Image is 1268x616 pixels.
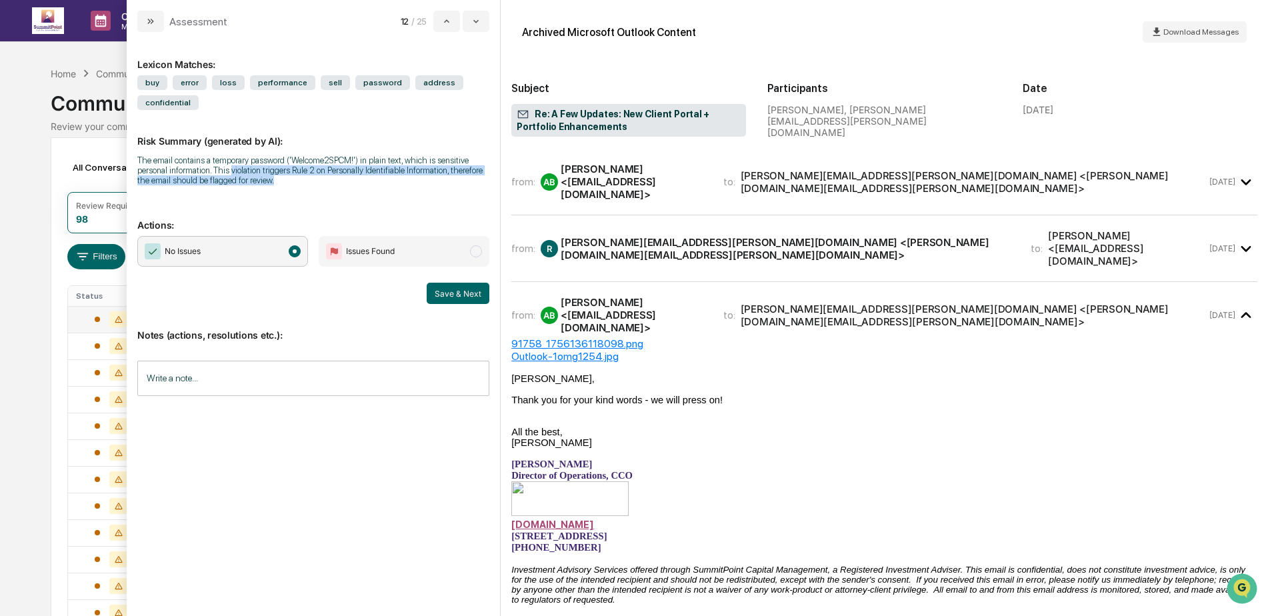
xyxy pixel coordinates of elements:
a: 🗄️Attestations [91,163,171,187]
span: error [173,75,207,90]
div: Archived Microsoft Outlook Content [522,26,696,39]
div: Review Required [76,201,140,211]
div: [PERSON_NAME], [PERSON_NAME][EMAIL_ADDRESS][PERSON_NAME][DOMAIN_NAME] [767,104,1002,138]
h2: Date [1023,82,1257,95]
div: 🔎 [13,195,24,205]
div: R [541,240,558,257]
b: [STREET_ADDRESS] [511,531,607,541]
span: 12 [401,16,409,27]
b: [PERSON_NAME] [511,459,592,469]
b: Director of Operations, CCO [511,470,633,481]
div: 98 [76,213,88,225]
span: from: [511,309,535,321]
div: [PERSON_NAME] <[EMAIL_ADDRESS][DOMAIN_NAME]> [561,296,707,334]
th: Status [68,286,155,306]
div: [PERSON_NAME] <[EMAIL_ADDRESS][DOMAIN_NAME]> [1048,229,1207,267]
p: Risk Summary (generated by AI): [137,119,489,147]
time: Monday, October 6, 2025 at 2:15:13 PM [1209,177,1235,187]
div: [PERSON_NAME] <[EMAIL_ADDRESS][DOMAIN_NAME]> [561,163,707,201]
span: buy [137,75,167,90]
span: Download Messages [1163,27,1239,37]
i: Investment Advisory Services offered through SummitPoint Capital Management, a Registered Investm... [511,565,1251,605]
span: address [415,75,463,90]
span: Re: A Few Updates: New Client Portal + Portfolio Enhancements [517,108,741,133]
img: logo [32,7,64,34]
div: AB [541,173,558,191]
span: confidential [137,95,199,110]
a: Powered byPylon [94,225,161,236]
div: All the best, [511,427,1257,437]
button: Filters [67,244,125,269]
span: Pylon [133,226,161,236]
button: Start new chat [227,106,243,122]
span: sell [321,75,350,90]
span: from: [511,175,535,188]
h2: Subject [511,82,746,95]
span: loss [212,75,245,90]
img: Checkmark [145,243,161,259]
span: to: [1031,242,1043,255]
p: Actions: [137,203,489,231]
div: We're available if you need us! [45,115,169,126]
img: Flag [326,243,342,259]
div: 🗄️ [97,169,107,180]
div: [PERSON_NAME][EMAIL_ADDRESS][PERSON_NAME][DOMAIN_NAME] <[PERSON_NAME][DOMAIN_NAME][EMAIL_ADDRESS]... [561,236,1015,261]
span: to: [723,309,735,321]
time: Wednesday, October 8, 2025 at 10:50:45 AM [1209,310,1235,320]
a: 🖐️Preclearance [8,163,91,187]
div: Communications Archive [51,81,1217,115]
span: No Issues [165,245,201,258]
div: AB [541,307,558,324]
span: password [355,75,410,90]
span: from: [511,242,535,255]
span: Attestations [110,168,165,181]
div: Start new chat [45,102,219,115]
div: Thank you for your kind words - we will press on! [511,395,1257,405]
span: / 25 [411,16,431,27]
a: 🔎Data Lookup [8,188,89,212]
div: 🖐️ [13,169,24,180]
div: The email contains a temporary password ('Welcome2SPCM!') in plain text, which is sensitive perso... [137,155,489,185]
b: [PHONE_NUMBER] [511,542,601,553]
p: Manage Tasks [111,22,178,31]
button: Download Messages [1143,21,1247,43]
iframe: Open customer support [1225,572,1261,608]
img: a914271b-024b-475f-b103-c6138214b258 [511,481,629,516]
div: 91758_1756136118098.png [511,337,1257,350]
div: Communications Archive [96,68,204,79]
span: Preclearance [27,168,86,181]
button: Save & Next [427,283,489,304]
div: Lexicon Matches: [137,43,489,70]
div: [PERSON_NAME][EMAIL_ADDRESS][PERSON_NAME][DOMAIN_NAME] <[PERSON_NAME][DOMAIN_NAME][EMAIL_ADDRESS]... [741,169,1207,195]
h2: Participants [767,82,1002,95]
div: [DATE] [1023,104,1053,115]
p: How can we help? [13,28,243,49]
time: Wednesday, October 8, 2025 at 8:26:31 AM [1209,243,1235,253]
span: Data Lookup [27,193,84,207]
p: Calendar [111,11,178,22]
img: 1746055101610-c473b297-6a78-478c-a979-82029cc54cd1 [13,102,37,126]
span: Issues Found [346,245,395,258]
div: [PERSON_NAME][EMAIL_ADDRESS][PERSON_NAME][DOMAIN_NAME] <[PERSON_NAME][DOMAIN_NAME][EMAIL_ADDRESS]... [741,303,1207,328]
p: Notes (actions, resolutions etc.): [137,313,489,341]
div: Home [51,68,76,79]
div: Review your communication records across channels [51,121,1217,132]
span: to: [723,175,735,188]
a: [DOMAIN_NAME] [511,519,594,531]
div: Outlook-1omg1254.jpg [511,350,1257,363]
div: [PERSON_NAME] [511,437,1257,448]
div: Assessment [169,15,227,28]
div: All Conversations [67,157,168,178]
span: performance [250,75,315,90]
div: [PERSON_NAME], [511,373,1257,384]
